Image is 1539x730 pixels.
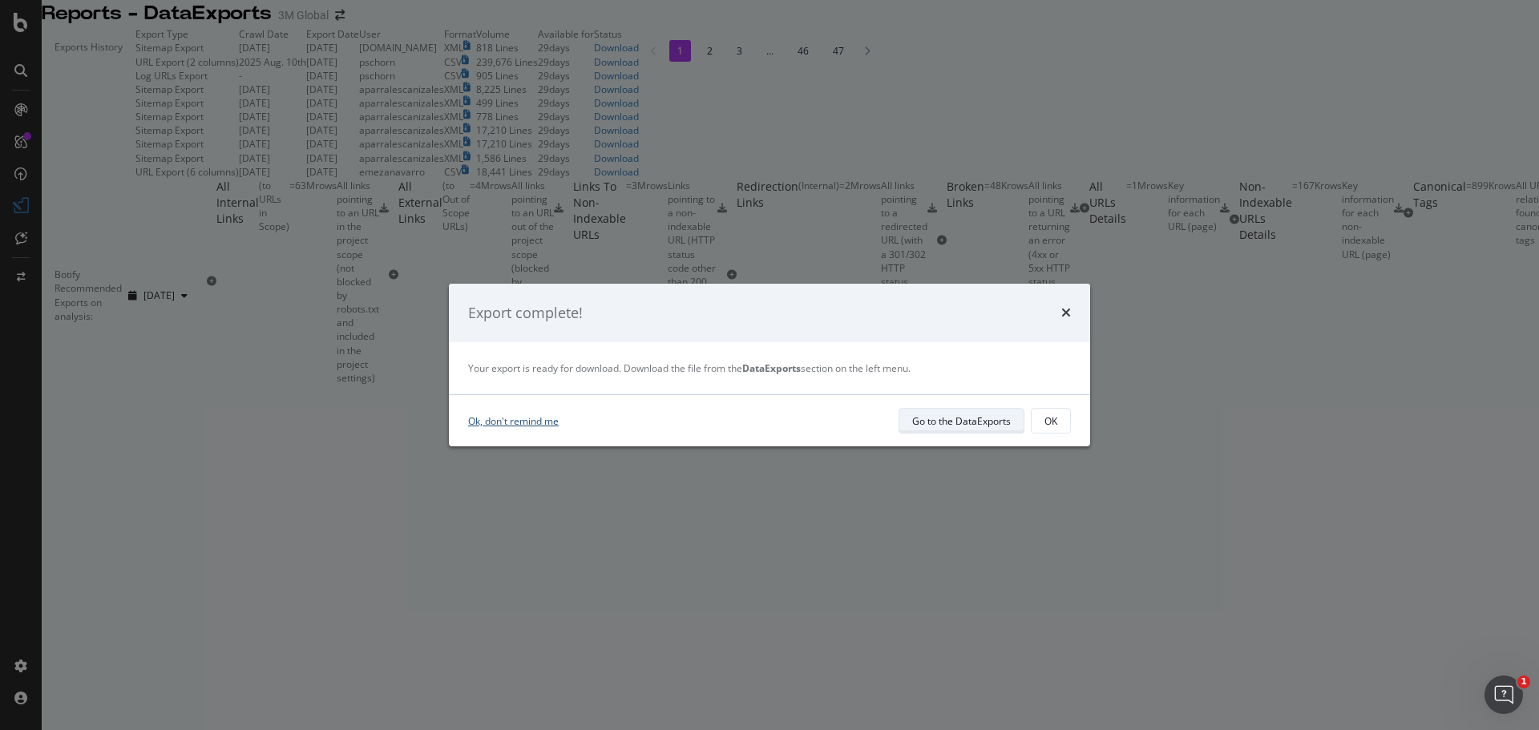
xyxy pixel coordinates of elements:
[899,408,1024,434] button: Go to the DataExports
[1044,414,1057,428] div: OK
[742,361,801,375] strong: DataExports
[468,414,559,428] a: Ok, don't remind me
[468,361,1071,375] div: Your export is ready for download. Download the file from the
[1061,303,1071,324] div: times
[449,284,1090,447] div: modal
[912,414,1011,428] div: Go to the DataExports
[742,361,911,375] span: section on the left menu.
[1031,408,1071,434] button: OK
[1484,676,1523,714] iframe: Intercom live chat
[468,303,583,324] div: Export complete!
[1517,676,1530,688] span: 1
